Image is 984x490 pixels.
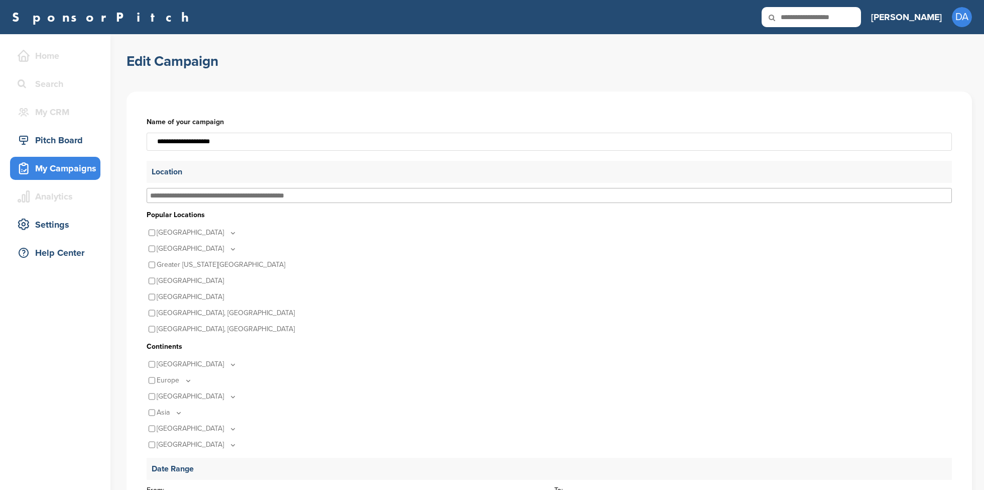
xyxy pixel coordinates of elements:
p: [GEOGRAPHIC_DATA] [157,437,237,453]
div: Search [15,75,100,93]
a: Pitch Board [10,129,100,152]
a: My CRM [10,101,100,124]
a: My Campaigns [10,157,100,180]
div: Pitch Board [15,131,100,149]
span: DA [952,7,972,27]
p: Location [147,161,952,183]
div: Help Center [15,244,100,262]
div: My Campaigns [15,159,100,177]
h3: Continents [147,341,952,352]
p: [GEOGRAPHIC_DATA] [157,241,237,257]
h1: Edit Campaign [127,52,218,70]
a: Home [10,44,100,67]
p: [GEOGRAPHIC_DATA] [157,388,237,405]
p: Europe [157,372,192,388]
h3: Popular Locations [147,210,952,221]
a: Search [10,72,100,95]
p: [GEOGRAPHIC_DATA] [157,421,237,437]
p: Greater [US_STATE][GEOGRAPHIC_DATA] [157,257,285,273]
a: Settings [10,213,100,236]
label: Name of your campaign [147,117,952,128]
p: [GEOGRAPHIC_DATA], [GEOGRAPHIC_DATA] [157,321,295,337]
p: Date Range [147,458,952,480]
p: [GEOGRAPHIC_DATA] [157,225,237,241]
a: SponsorPitch [12,11,195,24]
a: [PERSON_NAME] [871,6,942,28]
p: Asia [157,405,183,421]
p: [GEOGRAPHIC_DATA], [GEOGRAPHIC_DATA] [157,305,295,321]
div: Settings [15,216,100,234]
p: [GEOGRAPHIC_DATA] [157,356,237,372]
h3: [PERSON_NAME] [871,10,942,24]
div: Home [15,47,100,65]
p: [GEOGRAPHIC_DATA] [157,273,224,289]
div: Analytics [15,187,100,206]
a: Help Center [10,241,100,264]
a: Analytics [10,185,100,208]
p: [GEOGRAPHIC_DATA] [157,289,224,305]
div: My CRM [15,103,100,121]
